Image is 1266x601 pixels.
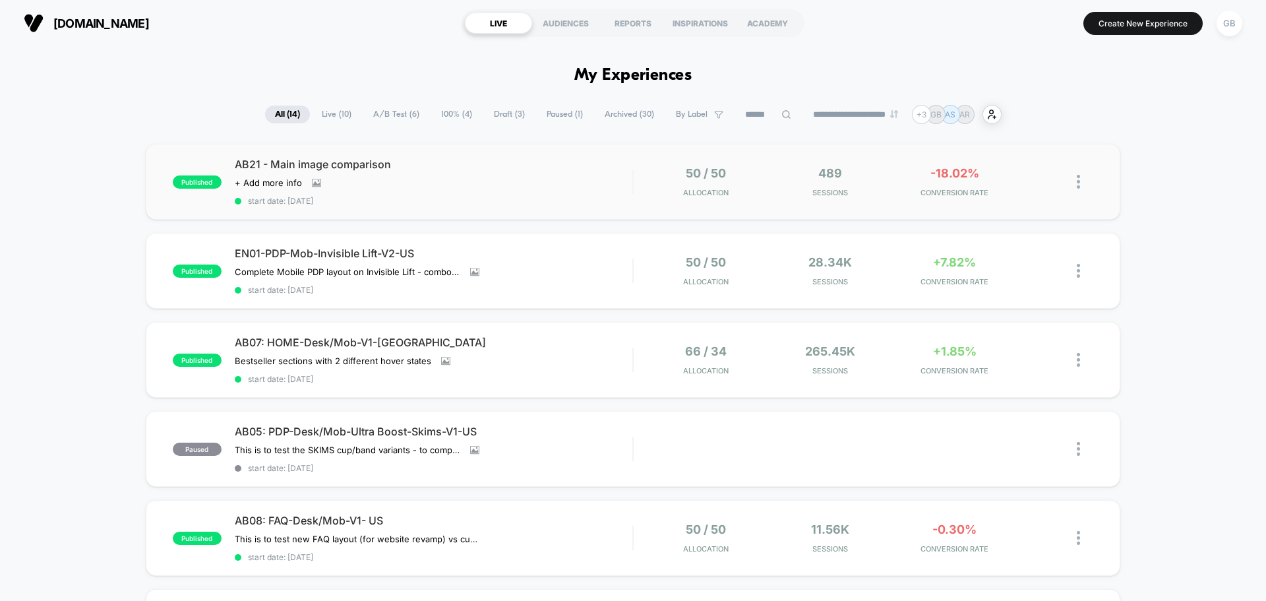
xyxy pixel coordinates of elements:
[932,522,977,536] span: -0.30%
[235,514,632,527] span: AB08: FAQ-Desk/Mob-V1- US
[895,277,1013,286] span: CONVERSION RATE
[1077,264,1080,278] img: close
[235,247,632,260] span: EN01-PDP-Mob-Invisible Lift-V2-US
[1083,12,1203,35] button: Create New Experience
[173,265,222,278] span: published
[933,255,976,269] span: +7.82%
[20,13,153,34] button: [DOMAIN_NAME]
[683,544,729,554] span: Allocation
[685,344,727,358] span: 66 / 34
[173,532,222,545] span: published
[173,175,222,189] span: published
[818,166,842,180] span: 489
[667,13,734,34] div: INSPIRATIONS
[959,110,970,119] p: AR
[1213,10,1246,37] button: GB
[53,16,149,30] span: [DOMAIN_NAME]
[1077,175,1080,189] img: close
[930,110,942,119] p: GB
[465,13,532,34] div: LIVE
[235,196,632,206] span: start date: [DATE]
[933,344,977,358] span: +1.85%
[683,188,729,197] span: Allocation
[686,522,726,536] span: 50 / 50
[945,110,955,119] p: AS
[683,366,729,375] span: Allocation
[686,166,726,180] span: 50 / 50
[574,66,692,85] h1: My Experiences
[895,188,1013,197] span: CONVERSION RATE
[235,463,632,473] span: start date: [DATE]
[484,106,535,123] span: Draft ( 3 )
[537,106,593,123] span: Paused ( 1 )
[235,336,632,349] span: AB07: HOME-Desk/Mob-V1-[GEOGRAPHIC_DATA]
[895,544,1013,554] span: CONVERSION RATE
[599,13,667,34] div: REPORTS
[771,366,889,375] span: Sessions
[265,106,310,123] span: All ( 14 )
[771,544,889,554] span: Sessions
[363,106,429,123] span: A/B Test ( 6 )
[805,344,855,358] span: 265.45k
[235,285,632,295] span: start date: [DATE]
[595,106,664,123] span: Archived ( 30 )
[811,522,849,536] span: 11.56k
[532,13,599,34] div: AUDIENCES
[235,534,479,544] span: This is to test new FAQ layout (for website revamp) vs current. We will use Clarity to measure.
[808,255,852,269] span: 28.34k
[1217,11,1242,36] div: GB
[173,354,222,367] span: published
[930,166,979,180] span: -18.02%
[771,188,889,197] span: Sessions
[235,374,632,384] span: start date: [DATE]
[771,277,889,286] span: Sessions
[734,13,801,34] div: ACADEMY
[24,13,44,33] img: Visually logo
[235,445,460,455] span: This is to test the SKIMS cup/band variants - to compare it with the results from the same AB of ...
[1077,442,1080,456] img: close
[235,267,460,277] span: Complete Mobile PDP layout on Invisible Lift - combo Bleame and new layout sections. The new vers...
[1077,353,1080,367] img: close
[1077,531,1080,545] img: close
[312,106,361,123] span: Live ( 10 )
[890,110,898,118] img: end
[235,356,431,366] span: Bestseller sections with 2 different hover states
[686,255,726,269] span: 50 / 50
[895,366,1013,375] span: CONVERSION RATE
[912,105,931,124] div: + 3
[676,110,708,119] span: By Label
[235,425,632,438] span: AB05: PDP-Desk/Mob-Ultra Boost-Skims-V1-US
[431,106,482,123] span: 100% ( 4 )
[235,158,632,171] span: AB21 - Main image comparison
[235,552,632,562] span: start date: [DATE]
[173,443,222,456] span: paused
[683,277,729,286] span: Allocation
[235,177,302,188] span: + Add more info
